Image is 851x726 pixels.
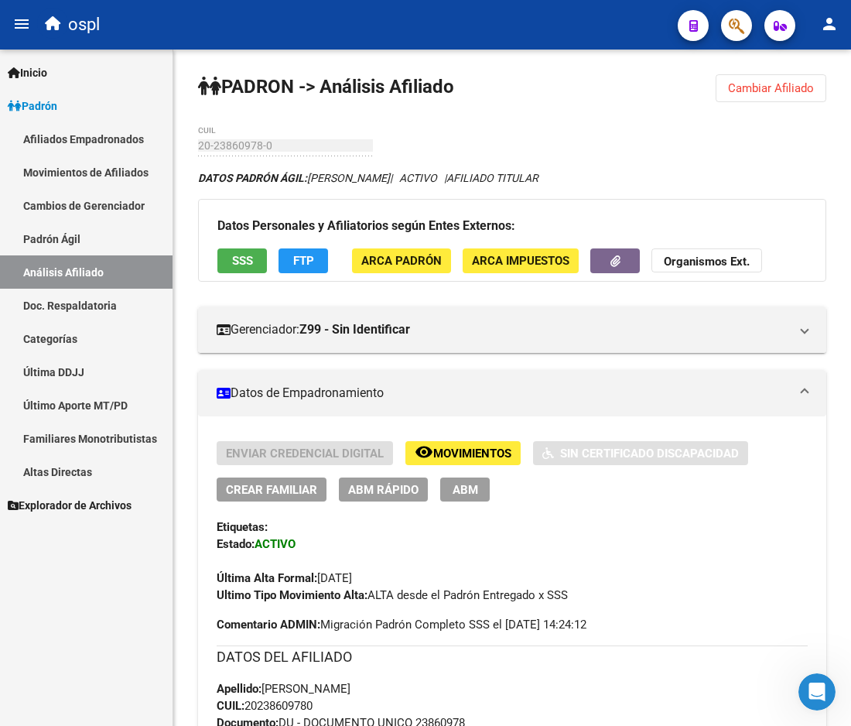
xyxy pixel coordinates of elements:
[533,441,748,465] button: Sin Certificado Discapacidad
[651,248,762,272] button: Organismos Ext.
[352,248,451,272] button: ARCA Padrón
[279,248,328,272] button: FTP
[820,15,839,33] mat-icon: person
[217,682,350,696] span: [PERSON_NAME]
[217,616,586,633] span: Migración Padrón Completo SSS el [DATE] 14:24:12
[433,447,511,461] span: Movimientos
[217,646,808,668] h3: DATOS DEL AFILIADO
[232,255,253,269] span: SSS
[217,588,367,602] strong: Ultimo Tipo Movimiento Alta:
[217,588,568,602] span: ALTA desde el Padrón Entregado x SSS
[12,15,31,33] mat-icon: menu
[463,248,579,272] button: ARCA Impuestos
[217,215,807,237] h3: Datos Personales y Afiliatorios según Entes Externos:
[440,478,490,502] button: ABM
[716,74,826,102] button: Cambiar Afiliado
[348,483,419,497] span: ABM Rápido
[293,255,314,269] span: FTP
[217,321,789,338] mat-panel-title: Gerenciador:
[217,571,352,585] span: [DATE]
[8,98,57,115] span: Padrón
[217,699,244,713] strong: CUIL:
[217,520,268,534] strong: Etiquetas:
[472,255,569,269] span: ARCA Impuestos
[361,255,442,269] span: ARCA Padrón
[339,478,428,502] button: ABM Rápido
[217,385,789,402] mat-panel-title: Datos de Empadronamiento
[255,537,296,551] strong: ACTIVO
[198,172,538,184] i: | ACTIVO |
[453,483,478,497] span: ABM
[664,255,750,269] strong: Organismos Ext.
[198,172,390,184] span: [PERSON_NAME]
[415,443,433,461] mat-icon: remove_red_eye
[217,571,317,585] strong: Última Alta Formal:
[198,172,307,184] strong: DATOS PADRÓN ÁGIL:
[798,673,836,711] iframe: Intercom live chat
[728,81,814,95] span: Cambiar Afiliado
[217,441,393,465] button: Enviar Credencial Digital
[198,76,454,98] strong: PADRON -> Análisis Afiliado
[405,441,521,465] button: Movimientos
[226,447,384,461] span: Enviar Credencial Digital
[226,483,317,497] span: Crear Familiar
[560,447,739,461] span: Sin Certificado Discapacidad
[217,248,267,272] button: SSS
[217,537,255,551] strong: Estado:
[8,497,132,514] span: Explorador de Archivos
[198,306,826,353] mat-expansion-panel-header: Gerenciador:Z99 - Sin Identificar
[198,370,826,416] mat-expansion-panel-header: Datos de Empadronamiento
[217,618,320,632] strong: Comentario ADMIN:
[217,699,313,713] span: 20238609780
[217,682,261,696] strong: Apellido:
[299,321,410,338] strong: Z99 - Sin Identificar
[8,64,47,81] span: Inicio
[446,172,538,184] span: AFILIADO TITULAR
[68,8,100,42] span: ospl
[217,478,326,502] button: Crear Familiar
